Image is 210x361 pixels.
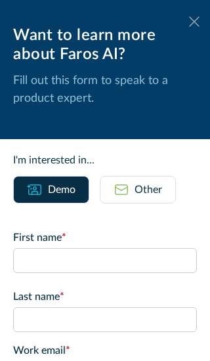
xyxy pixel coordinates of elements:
div: Other [135,182,162,198]
p: Fill out this form to speak to a product expert. [13,72,197,108]
label: Last name [13,289,197,305]
div: I'm interested in... [13,152,197,168]
label: Work email [13,343,197,358]
div: Want to learn more about Faros AI? [13,26,197,64]
div: Demo [48,182,75,198]
label: First name [13,230,197,245]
